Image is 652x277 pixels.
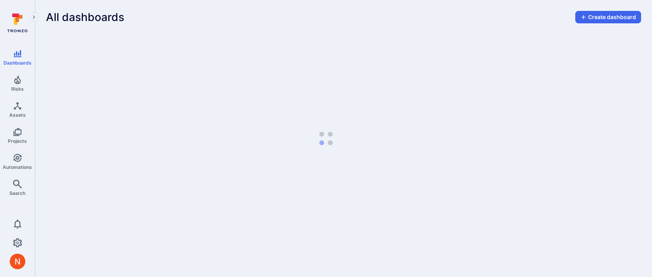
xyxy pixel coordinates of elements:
span: Search [9,190,25,196]
img: ACg8ocIprwjrgDQnDsNSk9Ghn5p5-B8DpAKWoJ5Gi9syOE4K59tr4Q=s96-c [10,254,25,269]
span: Assets [9,112,26,118]
button: Create dashboard menu [575,11,641,23]
button: Expand navigation menu [29,12,39,22]
span: Risks [11,86,24,92]
span: Dashboards [4,60,32,66]
span: Projects [8,138,27,144]
i: Expand navigation menu [31,14,37,21]
span: Automations [3,164,32,170]
span: All dashboards [46,11,124,23]
div: Neeren Patki [10,254,25,269]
